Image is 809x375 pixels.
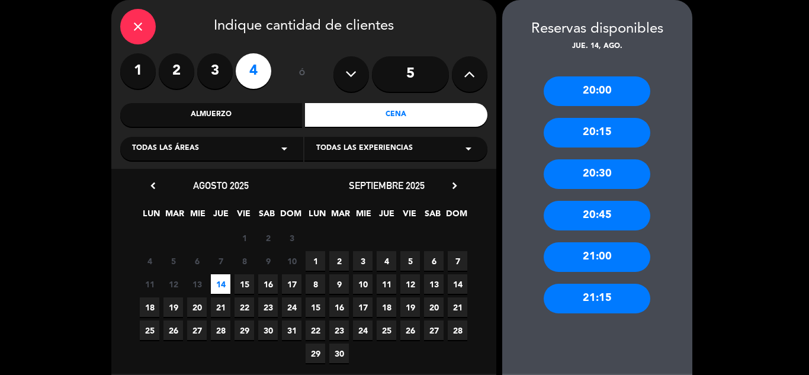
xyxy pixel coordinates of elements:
[424,251,444,271] span: 6
[140,297,159,317] span: 18
[448,320,467,340] span: 28
[282,297,301,317] span: 24
[377,251,396,271] span: 4
[258,297,278,317] span: 23
[423,207,442,226] span: SAB
[211,207,230,226] span: JUE
[305,103,487,127] div: Cena
[306,251,325,271] span: 1
[187,251,207,271] span: 6
[236,53,271,89] label: 4
[400,320,420,340] span: 26
[120,103,303,127] div: Almuerzo
[448,251,467,271] span: 7
[307,207,327,226] span: LUN
[448,274,467,294] span: 14
[257,207,277,226] span: SAB
[280,207,300,226] span: DOM
[329,297,349,317] span: 16
[544,159,650,189] div: 20:30
[377,207,396,226] span: JUE
[377,297,396,317] span: 18
[188,207,207,226] span: MIE
[330,207,350,226] span: MAR
[211,251,230,271] span: 7
[544,76,650,106] div: 20:00
[400,274,420,294] span: 12
[424,320,444,340] span: 27
[187,320,207,340] span: 27
[316,143,413,155] span: Todas las experiencias
[306,320,325,340] span: 22
[283,53,322,95] div: ó
[400,297,420,317] span: 19
[142,207,161,226] span: LUN
[234,207,253,226] span: VIE
[282,251,301,271] span: 10
[502,41,692,53] div: jue. 14, ago.
[140,274,159,294] span: 11
[120,9,487,44] div: Indique cantidad de clientes
[197,53,233,89] label: 3
[354,207,373,226] span: MIE
[258,228,278,248] span: 2
[353,297,373,317] span: 17
[329,344,349,363] span: 30
[211,274,230,294] span: 14
[353,251,373,271] span: 3
[544,284,650,313] div: 21:15
[131,20,145,34] i: close
[277,142,291,156] i: arrow_drop_down
[258,251,278,271] span: 9
[282,274,301,294] span: 17
[353,274,373,294] span: 10
[424,274,444,294] span: 13
[211,320,230,340] span: 28
[502,18,692,41] div: Reservas disponibles
[258,320,278,340] span: 30
[235,228,254,248] span: 1
[187,297,207,317] span: 20
[461,142,476,156] i: arrow_drop_down
[329,320,349,340] span: 23
[306,274,325,294] span: 8
[163,251,183,271] span: 5
[329,251,349,271] span: 2
[306,297,325,317] span: 15
[132,143,199,155] span: Todas las áreas
[159,53,194,89] label: 2
[353,320,373,340] span: 24
[349,180,425,191] span: septiembre 2025
[163,297,183,317] span: 19
[163,274,183,294] span: 12
[235,297,254,317] span: 22
[211,297,230,317] span: 21
[258,274,278,294] span: 16
[544,118,650,148] div: 20:15
[448,297,467,317] span: 21
[163,320,183,340] span: 26
[544,242,650,272] div: 21:00
[544,201,650,230] div: 20:45
[400,251,420,271] span: 5
[306,344,325,363] span: 29
[377,320,396,340] span: 25
[377,274,396,294] span: 11
[448,180,461,192] i: chevron_right
[329,274,349,294] span: 9
[424,297,444,317] span: 20
[400,207,419,226] span: VIE
[235,274,254,294] span: 15
[193,180,249,191] span: agosto 2025
[140,251,159,271] span: 4
[140,320,159,340] span: 25
[187,274,207,294] span: 13
[282,320,301,340] span: 31
[446,207,466,226] span: DOM
[235,320,254,340] span: 29
[235,251,254,271] span: 8
[165,207,184,226] span: MAR
[282,228,301,248] span: 3
[147,180,159,192] i: chevron_left
[120,53,156,89] label: 1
